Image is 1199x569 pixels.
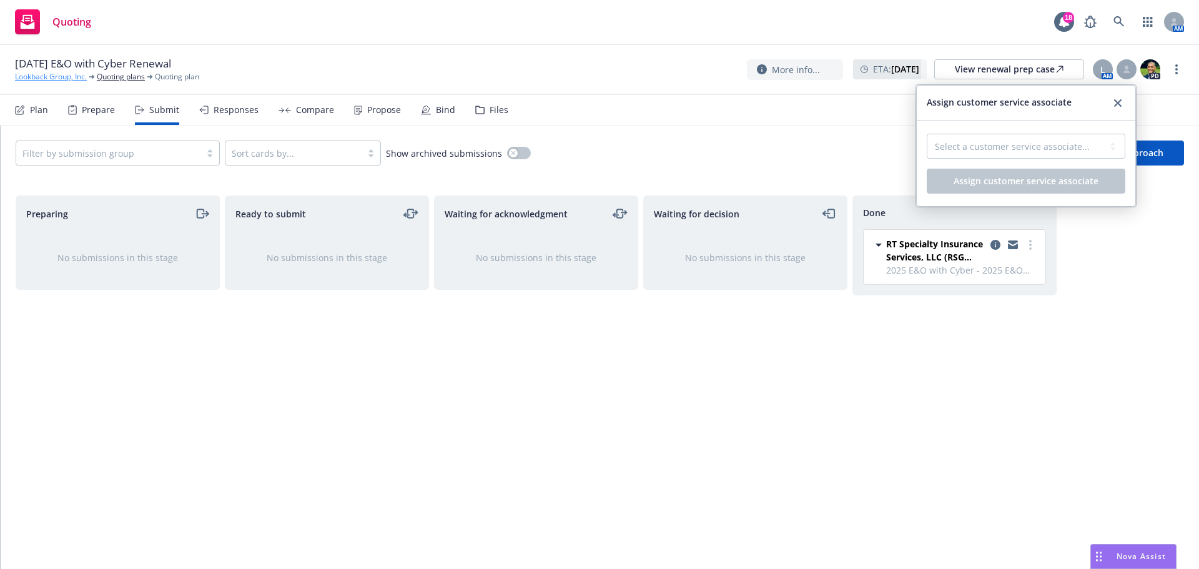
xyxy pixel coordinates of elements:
[1005,237,1020,252] a: copy logging email
[82,105,115,115] div: Prepare
[955,60,1063,79] div: View renewal prep case
[455,251,618,264] div: No submissions in this stage
[954,175,1098,187] span: Assign customer service associate
[235,207,306,220] span: Ready to submit
[1135,9,1160,34] a: Switch app
[436,105,455,115] div: Bind
[1023,237,1038,252] a: more
[15,56,171,71] span: [DATE] E&O with Cyber Renewal
[654,207,739,220] span: Waiting for decision
[10,4,96,39] a: Quoting
[1090,544,1177,569] button: Nova Assist
[296,105,334,115] div: Compare
[15,71,87,82] a: Lookback Group, Inc.
[490,105,508,115] div: Files
[1078,9,1103,34] a: Report a Bug
[155,71,199,82] span: Quoting plan
[1110,96,1125,111] a: close
[873,62,919,76] span: ETA :
[1169,62,1184,77] a: more
[245,251,408,264] div: No submissions in this stage
[52,17,91,27] span: Quoting
[1140,59,1160,79] img: photo
[149,105,179,115] div: Submit
[772,63,820,76] span: More info...
[386,147,502,160] span: Show archived submissions
[934,59,1084,79] a: View renewal prep case
[367,105,401,115] div: Propose
[1063,12,1074,23] div: 18
[988,237,1003,252] a: copy logging email
[613,206,628,221] a: moveLeftRight
[26,207,68,220] span: Preparing
[1091,545,1107,568] div: Drag to move
[927,169,1125,194] button: Assign customer service associate
[886,237,985,264] span: RT Specialty Insurance Services, LLC (RSG Specialty, LLC)
[822,206,837,221] a: moveLeft
[747,59,843,80] button: More info...
[1100,63,1105,76] span: L
[863,206,886,219] span: Done
[194,206,209,221] a: moveRight
[445,207,568,220] span: Waiting for acknowledgment
[927,96,1072,111] span: Assign customer service associate
[891,63,919,75] strong: [DATE]
[1107,9,1132,34] a: Search
[664,251,827,264] div: No submissions in this stage
[214,105,259,115] div: Responses
[30,105,48,115] div: Plan
[1117,551,1166,562] span: Nova Assist
[886,264,1038,277] span: 2025 E&O with Cyber - 2025 E&O with Cyber
[403,206,418,221] a: moveLeftRight
[36,251,199,264] div: No submissions in this stage
[97,71,145,82] a: Quoting plans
